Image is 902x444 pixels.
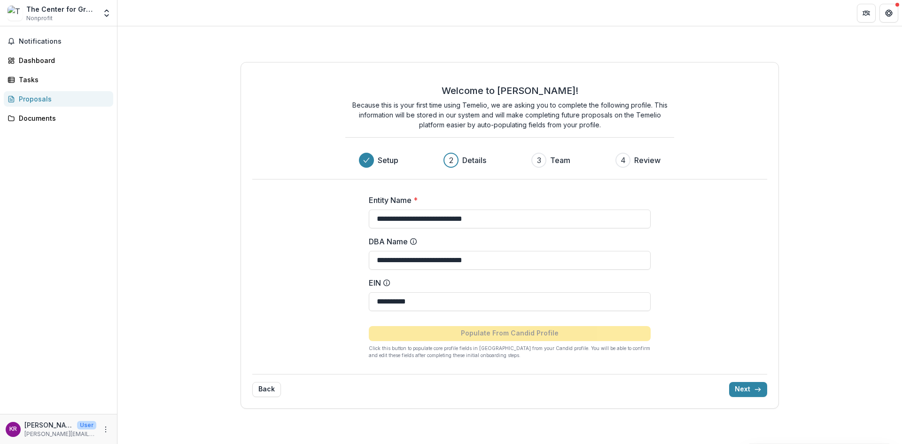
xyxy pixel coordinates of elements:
[100,424,111,435] button: More
[77,421,96,429] p: User
[26,4,96,14] div: The Center for Growing Justice
[369,326,651,341] button: Populate From Candid Profile
[442,85,578,96] h2: Welcome to [PERSON_NAME]!
[621,155,626,166] div: 4
[369,277,645,288] label: EIN
[462,155,486,166] h3: Details
[4,34,113,49] button: Notifications
[550,155,570,166] h3: Team
[9,426,17,432] div: Keith Rose
[4,72,113,87] a: Tasks
[252,382,281,397] button: Back
[857,4,876,23] button: Partners
[24,430,96,438] p: [PERSON_NAME][EMAIL_ADDRESS][DOMAIN_NAME]
[19,38,109,46] span: Notifications
[24,420,73,430] p: [PERSON_NAME]
[369,345,651,359] p: Click this button to populate core profile fields in [GEOGRAPHIC_DATA] from your Candid profile. ...
[4,110,113,126] a: Documents
[8,6,23,21] img: The Center for Growing Justice
[729,382,767,397] button: Next
[634,155,661,166] h3: Review
[26,14,53,23] span: Nonprofit
[879,4,898,23] button: Get Help
[369,236,645,247] label: DBA Name
[378,155,398,166] h3: Setup
[100,4,113,23] button: Open entity switcher
[359,153,661,168] div: Progress
[369,195,645,206] label: Entity Name
[4,91,113,107] a: Proposals
[19,75,106,85] div: Tasks
[537,155,541,166] div: 3
[19,113,106,123] div: Documents
[19,94,106,104] div: Proposals
[4,53,113,68] a: Dashboard
[345,100,674,130] p: Because this is your first time using Temelio, we are asking you to complete the following profil...
[449,155,453,166] div: 2
[19,55,106,65] div: Dashboard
